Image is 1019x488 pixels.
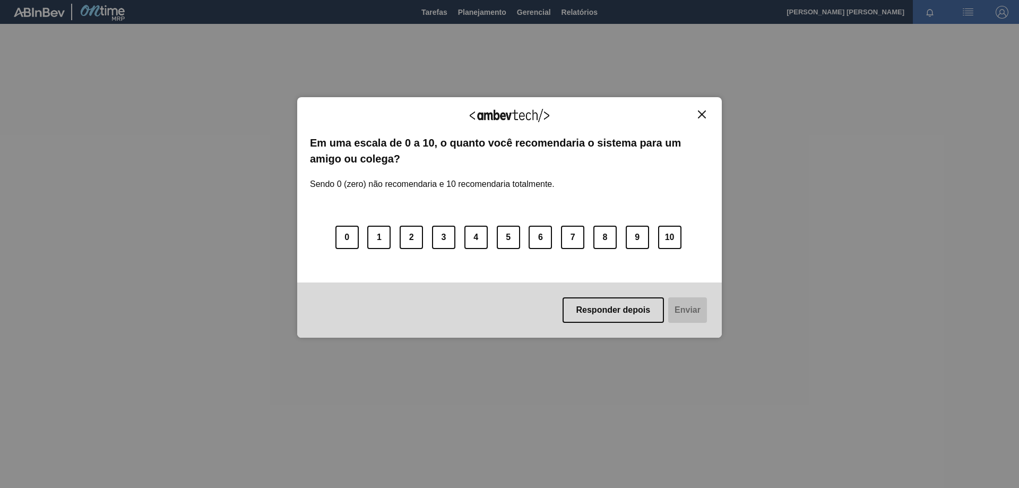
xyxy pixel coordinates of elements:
[432,226,455,249] button: 3
[464,226,488,249] button: 4
[593,226,617,249] button: 8
[561,226,584,249] button: 7
[367,226,391,249] button: 1
[563,297,664,323] button: Responder depois
[658,226,681,249] button: 10
[626,226,649,249] button: 9
[400,226,423,249] button: 2
[698,110,706,118] img: Close
[497,226,520,249] button: 5
[529,226,552,249] button: 6
[310,135,709,167] label: Em uma escala de 0 a 10, o quanto você recomendaria o sistema para um amigo ou colega?
[335,226,359,249] button: 0
[695,110,709,119] button: Close
[310,167,555,189] label: Sendo 0 (zero) não recomendaria e 10 recomendaria totalmente.
[470,109,549,122] img: Logo Ambevtech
